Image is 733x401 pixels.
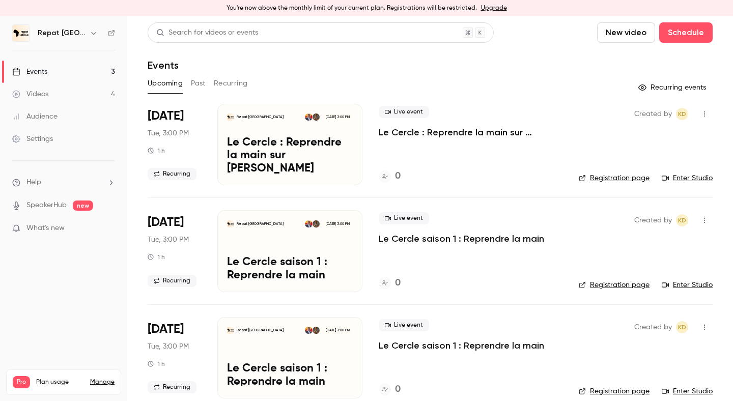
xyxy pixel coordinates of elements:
button: Recurring [214,75,248,92]
span: Live event [379,319,429,331]
span: [DATE] [148,214,184,231]
img: Hannah Dehauteur [313,220,320,227]
a: Enter Studio [662,173,713,183]
span: [DATE] 3:00 PM [322,113,352,121]
div: Sep 30 Tue, 1:00 PM (Africa/Abidjan) [148,104,201,185]
span: KD [678,108,686,120]
div: Oct 7 Tue, 1:00 PM (Africa/Abidjan) [148,210,201,292]
span: Help [26,177,41,188]
button: Upcoming [148,75,183,92]
span: What's new [26,223,65,234]
span: KD [678,214,686,226]
button: New video [597,22,655,43]
span: [DATE] [148,321,184,337]
a: Le Cercle saison 1 : Reprendre la mainRepat [GEOGRAPHIC_DATA]Hannah DehauteurKara Diaby[DATE] 3:0... [217,210,362,292]
a: Le Cercle saison 1 : Reprendre la mainRepat [GEOGRAPHIC_DATA]Hannah DehauteurKara Diaby[DATE] 3:0... [217,317,362,398]
a: Manage [90,378,115,386]
a: 0 [379,276,401,290]
span: Live event [379,106,429,118]
iframe: Noticeable Trigger [103,224,115,233]
h1: Events [148,59,179,71]
span: KD [678,321,686,333]
div: 1 h [148,253,165,261]
span: [DATE] 3:00 PM [322,220,352,227]
p: Repat [GEOGRAPHIC_DATA] [237,221,284,226]
span: Created by [634,214,672,226]
a: Le Cercle : Reprendre la main sur sa carrièreRepat [GEOGRAPHIC_DATA]Hannah DehauteurKara Diaby[DA... [217,104,362,185]
div: 1 h [148,147,165,155]
li: help-dropdown-opener [12,177,115,188]
p: Le Cercle saison 1 : Reprendre la main [227,362,353,389]
a: 0 [379,169,401,183]
p: Repat [GEOGRAPHIC_DATA] [237,328,284,333]
a: Enter Studio [662,386,713,396]
a: Registration page [579,386,650,396]
h4: 0 [395,276,401,290]
span: Live event [379,212,429,224]
span: Pro [13,376,30,388]
img: Kara Diaby [305,220,312,227]
button: Schedule [659,22,713,43]
a: Registration page [579,173,650,183]
span: Plan usage [36,378,84,386]
div: Oct 14 Tue, 1:00 PM (Africa/Abidjan) [148,317,201,398]
span: Tue, 3:00 PM [148,235,189,245]
div: Audience [12,111,58,122]
span: Kara Diaby [676,108,688,120]
span: Tue, 3:00 PM [148,341,189,352]
div: Events [12,67,47,77]
span: new [73,200,93,211]
h4: 0 [395,169,401,183]
div: Settings [12,134,53,144]
span: [DATE] [148,108,184,124]
button: Past [191,75,206,92]
a: Le Cercle saison 1 : Reprendre la main [379,339,544,352]
span: Recurring [148,381,196,393]
a: Enter Studio [662,280,713,290]
a: 0 [379,383,401,396]
div: 1 h [148,360,165,368]
img: Hannah Dehauteur [313,327,320,334]
span: Recurring [148,275,196,287]
a: SpeakerHub [26,200,67,211]
div: Videos [12,89,48,99]
img: Le Cercle saison 1 : Reprendre la main [227,327,234,334]
a: Upgrade [481,4,507,12]
img: Le Cercle : Reprendre la main sur sa carrière [227,113,234,121]
p: Le Cercle saison 1 : Reprendre la main [227,256,353,282]
div: Search for videos or events [156,27,258,38]
h6: Repat [GEOGRAPHIC_DATA] [38,28,86,38]
button: Recurring events [634,79,713,96]
p: Repat [GEOGRAPHIC_DATA] [237,114,284,120]
span: Created by [634,108,672,120]
h4: 0 [395,383,401,396]
a: Le Cercle saison 1 : Reprendre la main [379,233,544,245]
p: Le Cercle : Reprendre la main sur [PERSON_NAME] [227,136,353,176]
span: Kara Diaby [676,321,688,333]
a: Le Cercle : Reprendre la main sur [PERSON_NAME] [379,126,562,138]
a: Registration page [579,280,650,290]
img: Kara Diaby [305,113,312,121]
span: Tue, 3:00 PM [148,128,189,138]
img: Repat Africa [13,25,29,41]
img: Kara Diaby [305,327,312,334]
img: Le Cercle saison 1 : Reprendre la main [227,220,234,227]
span: Recurring [148,168,196,180]
span: Kara Diaby [676,214,688,226]
span: Created by [634,321,672,333]
img: Hannah Dehauteur [313,113,320,121]
span: [DATE] 3:00 PM [322,327,352,334]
